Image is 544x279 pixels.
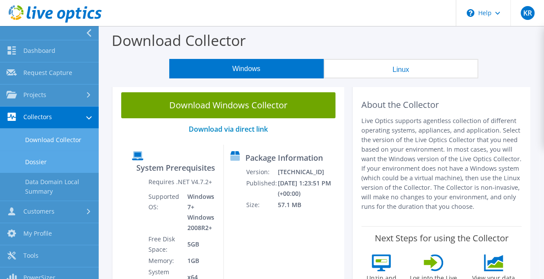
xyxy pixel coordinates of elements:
[121,92,335,118] a: Download Windows Collector
[246,199,277,211] td: Size:
[521,6,534,20] span: KR
[245,153,323,162] label: Package Information
[112,30,246,50] label: Download Collector
[361,100,521,110] h2: About the Collector
[246,166,277,178] td: Version:
[136,163,215,172] label: System Prerequisites
[467,9,474,17] svg: \n
[361,116,521,211] p: Live Optics supports agentless collection of different operating systems, appliances, and applica...
[148,234,181,255] td: Free Disk Space:
[246,178,277,199] td: Published:
[148,191,181,234] td: Supported OS:
[324,59,478,78] button: Linux
[148,255,181,266] td: Memory:
[277,178,340,199] td: [DATE] 1:23:51 PM (+00:00)
[169,59,324,78] button: Windows
[277,199,340,211] td: 57.1 MB
[277,166,340,178] td: [TECHNICAL_ID]
[181,191,217,234] td: Windows 7+ Windows 2008R2+
[181,234,217,255] td: 5GB
[148,178,212,186] label: Requires .NET V4.7.2+
[181,255,217,266] td: 1GB
[375,233,509,243] label: Next Steps for using the Collector
[189,124,268,134] a: Download via direct link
